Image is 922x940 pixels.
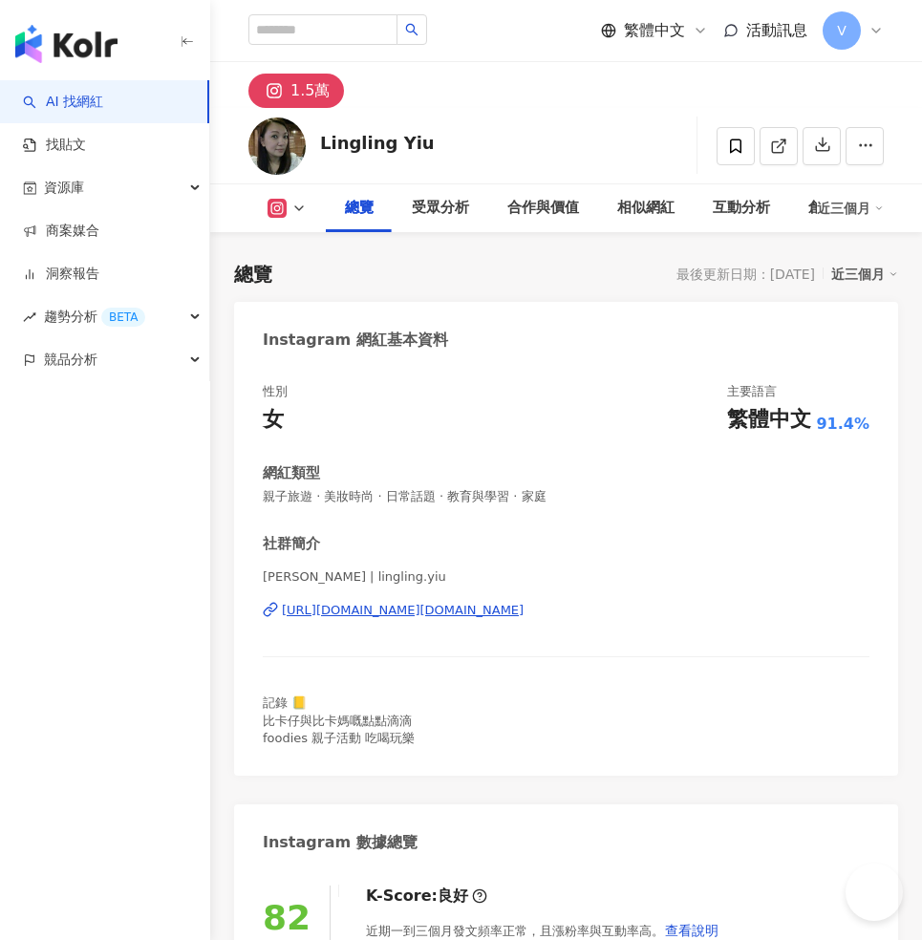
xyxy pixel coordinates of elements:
[816,414,869,435] span: 91.4%
[44,166,84,209] span: 資源庫
[234,261,272,288] div: 總覽
[263,695,415,744] span: 記錄 📒 比卡仔與比卡媽嘅點點滴滴 foodies 親子活動 吃喝玩樂
[665,923,718,938] span: 查看說明
[507,197,579,220] div: 合作與價值
[44,338,97,381] span: 競品分析
[101,308,145,327] div: BETA
[282,602,524,619] div: [URL][DOMAIN_NAME][DOMAIN_NAME]
[263,488,869,505] span: 親子旅遊 · 美妝時尚 · 日常話題 · 教育與學習 · 家庭
[23,310,36,324] span: rise
[808,197,894,220] div: 創作內容分析
[248,117,306,175] img: KOL Avatar
[405,23,418,36] span: search
[15,25,118,63] img: logo
[263,330,448,351] div: Instagram 網紅基本資料
[263,568,869,586] span: [PERSON_NAME] | lingling.yiu
[263,383,288,400] div: 性別
[617,197,675,220] div: 相似網紅
[727,383,777,400] div: 主要語言
[746,21,807,39] span: 活動訊息
[263,405,284,435] div: 女
[676,267,815,282] div: 最後更新日期：[DATE]
[831,262,898,287] div: 近三個月
[366,886,487,907] div: K-Score :
[263,463,320,483] div: 網紅類型
[846,864,903,921] iframe: Help Scout Beacon - Open
[23,265,99,284] a: 洞察報告
[713,197,770,220] div: 互動分析
[23,222,99,241] a: 商案媒合
[23,136,86,155] a: 找貼文
[320,131,435,155] div: Lingling Yiu
[263,832,418,853] div: Instagram 數據總覽
[263,898,311,937] div: 82
[248,74,344,108] button: 1.5萬
[624,20,685,41] span: 繁體中文
[290,77,330,104] div: 1.5萬
[817,193,884,224] div: 近三個月
[263,534,320,554] div: 社群簡介
[263,602,869,619] a: [URL][DOMAIN_NAME][DOMAIN_NAME]
[345,197,374,220] div: 總覽
[23,93,103,112] a: searchAI 找網紅
[412,197,469,220] div: 受眾分析
[727,405,811,435] div: 繁體中文
[438,886,468,907] div: 良好
[44,295,145,338] span: 趨勢分析
[837,20,847,41] span: V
